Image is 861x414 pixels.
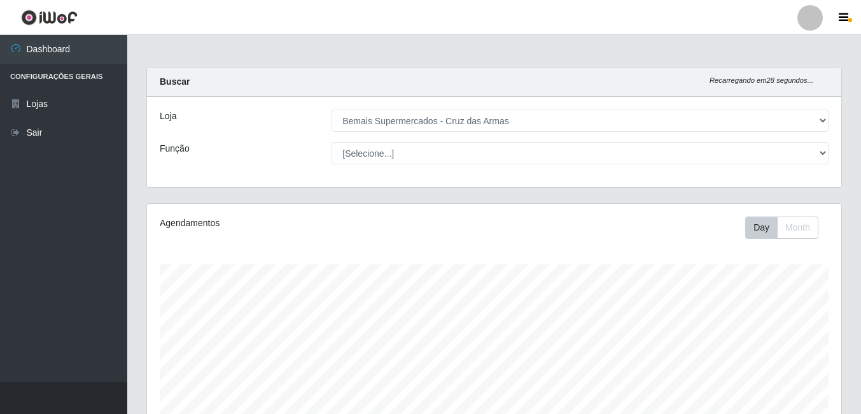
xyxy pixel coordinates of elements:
[777,217,818,239] button: Month
[160,217,427,230] div: Agendamentos
[160,76,190,87] strong: Buscar
[745,217,778,239] button: Day
[745,217,818,239] div: First group
[21,10,78,25] img: CoreUI Logo
[710,76,813,84] i: Recarregando em 28 segundos...
[160,110,176,123] label: Loja
[745,217,829,239] div: Toolbar with button groups
[160,142,190,155] label: Função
